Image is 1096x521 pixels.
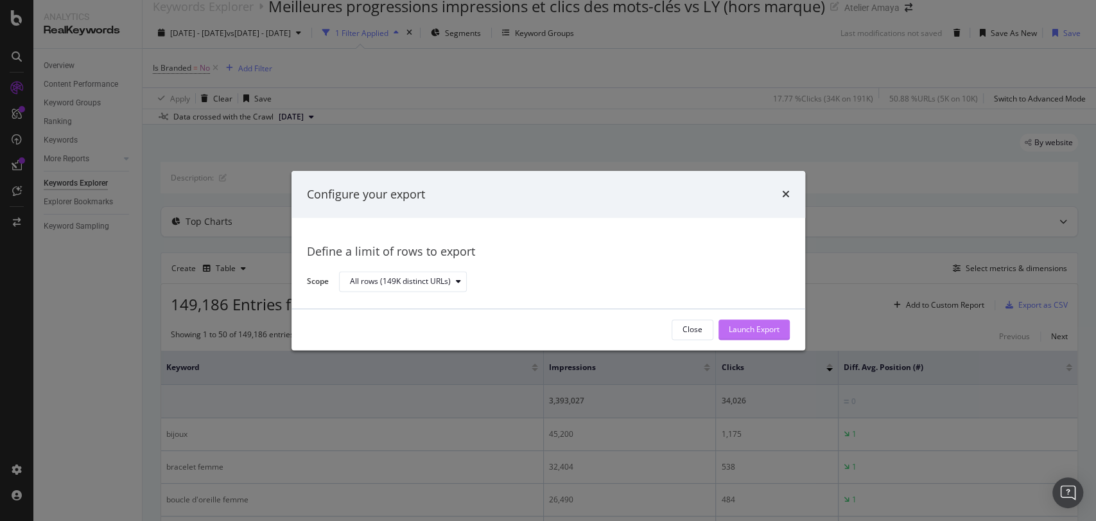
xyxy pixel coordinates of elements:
[782,186,790,203] div: times
[339,272,467,292] button: All rows (149K distinct URLs)
[307,244,790,261] div: Define a limit of rows to export
[672,319,713,340] button: Close
[1052,477,1083,508] div: Open Intercom Messenger
[718,319,790,340] button: Launch Export
[307,276,329,290] label: Scope
[729,324,779,335] div: Launch Export
[291,171,805,350] div: modal
[683,324,702,335] div: Close
[350,278,451,286] div: All rows (149K distinct URLs)
[307,186,425,203] div: Configure your export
